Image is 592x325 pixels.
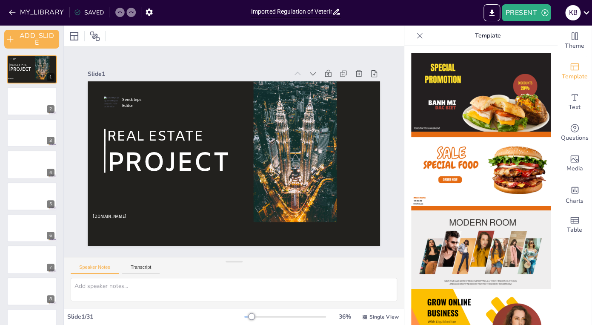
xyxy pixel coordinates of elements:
span: Position [90,31,100,41]
span: Media [566,164,583,173]
button: ADD_SLIDE [4,30,59,49]
button: EXPORT_TO_POWERPOINT [483,4,500,21]
div: blob:https://app.sendsteps.com/910684d2-70b7-43fe-bc6e-44aa61c3bf93blob:https://app.sendsteps.com... [7,55,57,83]
span: Editor [122,103,133,108]
div: https://cdn.sendsteps.com/images/logo/sendsteps_logo_white.pnghttps://cdn.sendsteps.com/images/lo... [7,214,57,242]
span: Text [569,103,581,112]
img: thumb-1.png [411,53,551,132]
span: [DOMAIN_NAME] [93,214,126,219]
div: Get real-time input from your audience [558,118,592,148]
button: MY_LIBRARY [6,6,68,19]
span: PROJECT [10,66,31,72]
span: Sendsteps [122,98,142,102]
span: Sendsteps [13,58,16,59]
span: Single View [369,313,399,320]
div: K B [565,5,581,20]
div: Add ready made slides [558,56,592,87]
span: Charts [566,196,583,206]
div: https://cdn.sendsteps.com/images/logo/sendsteps_logo_white.pnghttps://cdn.sendsteps.com/images/lo... [7,182,57,210]
div: https://cdn.sendsteps.com/images/logo/sendsteps_logo_white.pnghttps://cdn.sendsteps.com/images/lo... [7,87,57,115]
div: 8 [7,277,57,305]
div: https://cdn.sendsteps.com/images/logo/sendsteps_logo_white.pnghttps://cdn.sendsteps.com/images/lo... [7,119,57,147]
div: Slide 1 / 31 [67,313,244,321]
span: [DOMAIN_NAME] [8,78,13,79]
div: 8 [47,295,54,303]
div: 4 [47,169,54,176]
span: REAL ESTATE [107,128,203,147]
div: Layout [67,29,81,43]
span: Theme [565,41,584,51]
button: K B [565,4,581,21]
div: 6 [47,232,54,239]
input: INSERT_TITLE [251,6,332,18]
div: 7 [47,264,54,271]
div: Add images, graphics, shapes or video [558,148,592,179]
div: 7 [7,245,57,273]
span: REAL ESTATE [10,63,27,67]
button: Transcript [122,265,160,274]
div: Change the overall theme [558,26,592,56]
div: 36 % [335,313,355,321]
div: 3 [47,137,54,144]
div: Add charts and graphs [558,179,592,210]
div: 1 [47,73,54,81]
div: 2 [47,105,54,113]
div: https://cdn.sendsteps.com/images/logo/sendsteps_logo_white.pnghttps://cdn.sendsteps.com/images/lo... [7,150,57,178]
span: Questions [561,133,589,143]
p: Template [426,26,549,46]
div: Slide 1 [88,70,288,78]
span: Table [567,225,582,235]
button: Speaker Notes [71,265,119,274]
button: PRESENT [502,4,550,21]
img: thumb-3.png [411,210,551,289]
div: Add a table [558,210,592,240]
div: Add text boxes [558,87,592,118]
div: SAVED [74,9,104,17]
span: Template [562,72,588,81]
div: 5 [47,200,54,208]
img: thumb-2.png [411,132,551,210]
span: PROJECT [107,147,230,182]
span: Editor [13,59,14,60]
